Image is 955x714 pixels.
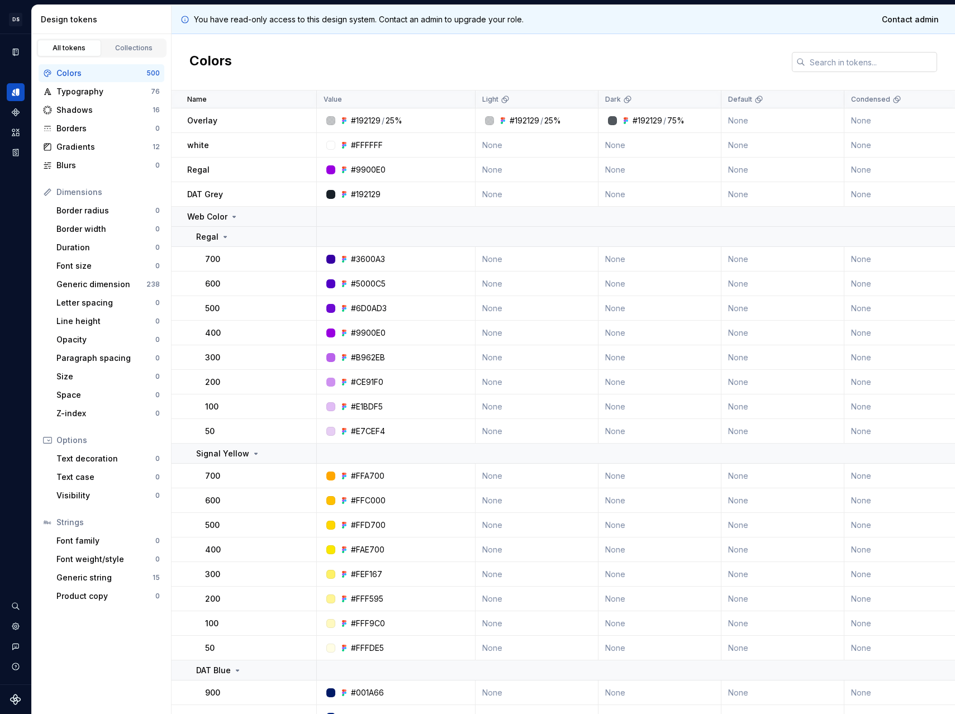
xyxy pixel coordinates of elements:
div: Colors [56,68,146,79]
div: #FAE700 [351,544,384,555]
div: Border radius [56,205,155,216]
p: 500 [205,520,220,531]
td: None [476,562,598,587]
a: Documentation [7,43,25,61]
div: #192129 [510,115,539,126]
a: Borders0 [39,120,164,137]
p: 600 [205,495,220,506]
div: Typography [56,86,151,97]
div: #FFFDE5 [351,642,384,654]
td: None [721,108,844,133]
td: None [598,611,721,636]
div: 25% [544,115,561,126]
td: None [476,370,598,394]
div: Shadows [56,104,153,116]
p: 400 [205,327,221,339]
h2: Colors [189,52,232,72]
div: Gradients [56,141,153,153]
p: Light [482,95,498,104]
div: #192129 [351,189,381,200]
p: 500 [205,303,220,314]
div: Options [56,435,160,446]
td: None [721,182,844,207]
td: None [598,133,721,158]
p: Regal [196,231,218,242]
a: Visibility0 [52,487,164,504]
div: #5000C5 [351,278,386,289]
div: #192129 [633,115,662,126]
div: 16 [153,106,160,115]
div: 0 [155,161,160,170]
span: Contact admin [882,14,939,25]
p: 400 [205,544,221,555]
p: 600 [205,278,220,289]
td: None [476,680,598,705]
div: 0 [155,335,160,344]
p: Dark [605,95,621,104]
a: Border width0 [52,220,164,238]
p: 200 [205,593,220,604]
a: Opacity0 [52,331,164,349]
a: Design tokens [7,83,25,101]
a: Gradients12 [39,138,164,156]
div: #E7CEF4 [351,426,385,437]
a: Font size0 [52,257,164,275]
p: Default [728,95,752,104]
td: None [598,321,721,345]
td: None [721,370,844,394]
div: #FFFFFF [351,140,383,151]
div: 0 [155,536,160,545]
td: None [476,321,598,345]
div: Components [7,103,25,121]
td: None [598,296,721,321]
td: None [721,133,844,158]
div: DS [9,13,22,26]
p: 200 [205,377,220,388]
a: Z-index0 [52,404,164,422]
div: Design tokens [41,14,167,25]
td: None [721,345,844,370]
div: Paragraph spacing [56,353,155,364]
a: Text decoration0 [52,450,164,468]
div: 75% [667,115,685,126]
a: Generic string15 [52,569,164,587]
td: None [598,587,721,611]
p: 700 [205,254,220,265]
td: None [598,158,721,182]
a: Generic dimension238 [52,275,164,293]
div: Borders [56,123,155,134]
div: Border width [56,223,155,235]
div: Text case [56,472,155,483]
td: None [598,513,721,537]
td: None [721,272,844,296]
div: Visibility [56,490,155,501]
a: Line height0 [52,312,164,330]
div: Font family [56,535,155,546]
p: DAT Blue [196,665,231,676]
div: Z-index [56,408,155,419]
td: None [721,394,844,419]
td: None [598,562,721,587]
a: Settings [7,617,25,635]
td: None [598,680,721,705]
div: Blurs [56,160,155,171]
div: 0 [155,454,160,463]
td: None [476,636,598,660]
td: None [476,394,598,419]
div: All tokens [41,44,97,53]
div: Text decoration [56,453,155,464]
p: Name [187,95,207,104]
a: Colors500 [39,64,164,82]
p: Regal [187,164,210,175]
div: #9900E0 [351,164,386,175]
p: 50 [205,426,215,437]
td: None [476,247,598,272]
div: #192129 [351,115,381,126]
div: 0 [155,225,160,234]
div: #FFC000 [351,495,386,506]
div: 0 [155,243,160,252]
td: None [476,272,598,296]
div: #CE91F0 [351,377,383,388]
a: Blurs0 [39,156,164,174]
p: Overlay [187,115,217,126]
